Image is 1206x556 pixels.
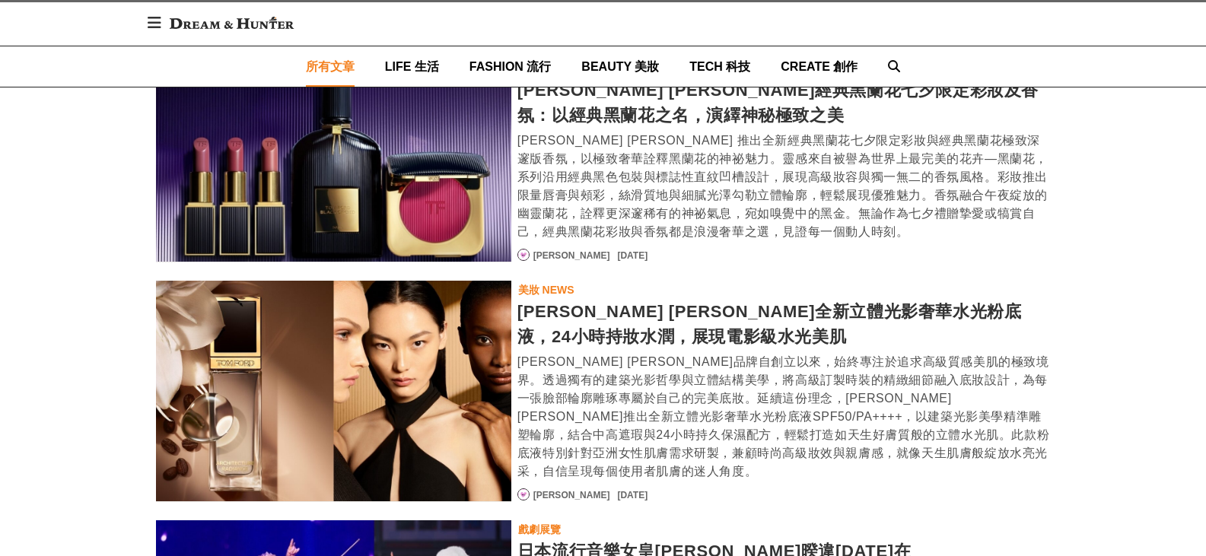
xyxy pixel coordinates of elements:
div: [PERSON_NAME] [PERSON_NAME]經典黑蘭花七夕限定彩妝及香氛：以經典黑蘭花之名，演繹神秘極致之美 [517,78,1051,128]
a: 戲劇展覽 [517,520,562,539]
a: TOM FORD經典黑蘭花七夕限定彩妝及香氛：以經典黑蘭花之名，演繹神秘極致之美 [156,59,511,262]
div: [DATE] [617,488,648,502]
div: [PERSON_NAME] [PERSON_NAME]品牌自創立以來，始終專注於追求高級質感美肌的極致境界。透過獨有的建築光影哲學與立體結構美學，將高級訂製時裝的精緻細節融入底妝設計，為每一張臉... [517,353,1051,481]
img: Avatar [518,489,529,500]
span: FASHION 流行 [469,60,552,73]
a: BEAUTY 美妝 [581,46,659,87]
span: CREATE 創作 [781,60,858,73]
div: 戲劇展覽 [518,521,561,538]
a: LIFE 生活 [385,46,439,87]
span: BEAUTY 美妝 [581,60,659,73]
a: [PERSON_NAME] [PERSON_NAME]全新立體光影奢華水光粉底液，24小時持妝水潤，展現電影級水光美肌[PERSON_NAME] [PERSON_NAME]品牌自創立以來，始終專... [517,299,1051,481]
a: Avatar [517,249,530,261]
span: 所有文章 [306,60,355,73]
a: TECH 科技 [689,46,750,87]
a: CREATE 創作 [781,46,858,87]
div: 美妝 NEWS [518,281,574,298]
a: [PERSON_NAME] [533,249,610,262]
a: [PERSON_NAME] [533,488,610,502]
a: FASHION 流行 [469,46,552,87]
img: Avatar [518,249,529,260]
div: [PERSON_NAME] [PERSON_NAME] 推出全新經典黑蘭花七夕限定彩妝與經典黑蘭花極致深邃版香氛，以極致奢華詮釋黑蘭花的神祕魅力。靈感來自被譽為世界上最完美的花卉—黑蘭花，系列沿... [517,132,1051,241]
span: TECH 科技 [689,60,750,73]
span: LIFE 生活 [385,60,439,73]
div: [DATE] [617,249,648,262]
img: Dream & Hunter [162,9,301,37]
a: 美妝 NEWS [517,281,575,299]
a: 所有文章 [306,46,355,87]
a: [PERSON_NAME] [PERSON_NAME]經典黑蘭花七夕限定彩妝及香氛：以經典黑蘭花之名，演繹神秘極致之美[PERSON_NAME] [PERSON_NAME] 推出全新經典黑蘭花七... [517,78,1051,241]
div: [PERSON_NAME] [PERSON_NAME]全新立體光影奢華水光粉底液，24小時持妝水潤，展現電影級水光美肌 [517,299,1051,349]
a: Avatar [517,488,530,500]
a: TOM FORD全新立體光影奢華水光粉底液，24小時持妝水潤，展現電影級水光美肌 [156,281,511,502]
